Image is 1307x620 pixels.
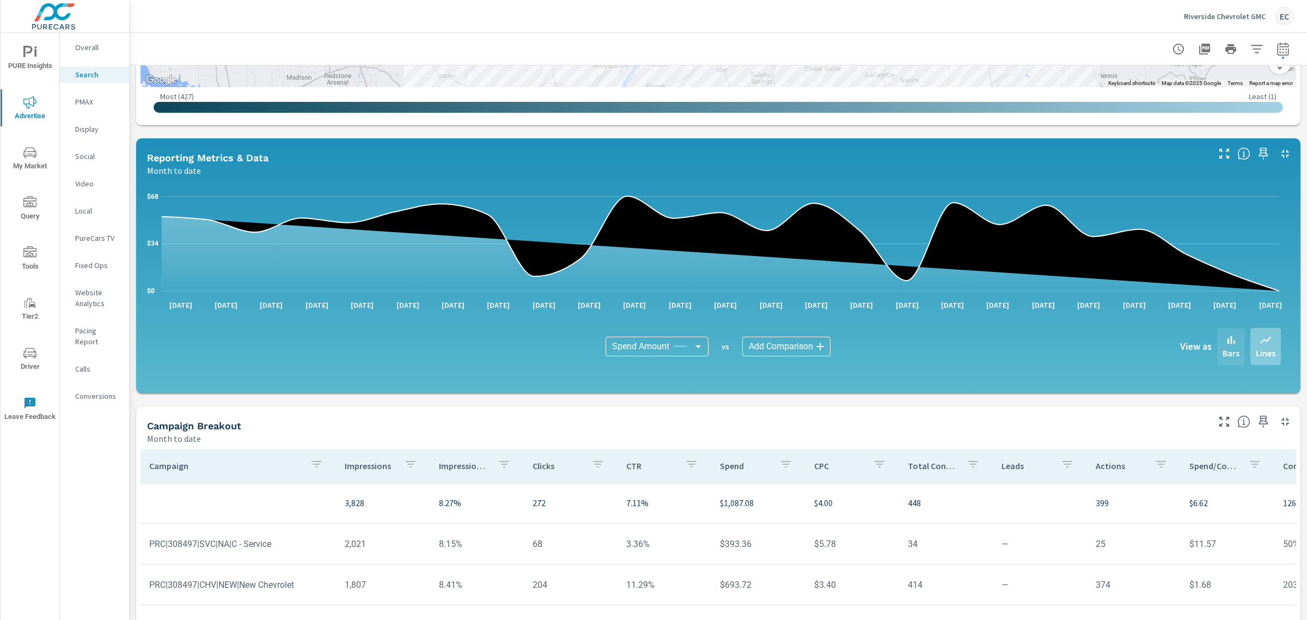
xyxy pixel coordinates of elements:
a: Report a map error [1249,80,1293,86]
p: Search [75,69,120,80]
h6: View as [1180,341,1212,352]
p: [DATE] [252,300,290,311]
p: [DATE] [797,300,835,311]
span: Tier2 [4,296,56,323]
div: Search [60,66,129,83]
button: Make Fullscreen [1216,413,1233,430]
p: [DATE] [1161,300,1199,311]
p: Most ( 427 ) [160,92,194,101]
p: [DATE] [933,300,972,311]
p: [DATE] [162,300,200,311]
span: This is a summary of Search performance results by campaign. Each column can be sorted. [1237,415,1250,428]
button: Select Date Range [1272,38,1294,60]
button: Minimize Widget [1277,413,1294,430]
p: [DATE] [842,300,881,311]
p: [DATE] [343,300,381,311]
span: Add Comparison [749,341,813,352]
p: Impression Share [439,460,489,471]
img: Google [143,73,179,87]
td: $5.78 [805,530,899,558]
td: 374 [1087,571,1181,599]
p: Least ( 1 ) [1249,92,1277,101]
span: My Market [4,146,56,173]
div: Display [60,121,129,137]
p: [DATE] [207,300,245,311]
p: [DATE] [525,300,563,311]
a: Open this area in Google Maps (opens a new window) [143,73,179,87]
td: 414 [899,571,993,599]
p: Leads [1001,460,1052,471]
span: Leave Feedback [4,397,56,423]
td: 204 [524,571,618,599]
p: [DATE] [979,300,1017,311]
h5: Campaign Breakout [147,420,241,431]
p: [DATE] [1115,300,1153,311]
p: Month to date [147,164,201,177]
p: 272 [533,496,609,509]
p: Pacing Report [75,325,120,347]
td: 1,807 [336,571,430,599]
p: Total Conversions [908,460,958,471]
a: Terms (opens in new tab) [1227,80,1243,86]
p: [DATE] [888,300,926,311]
p: Riverside Chevrolet GMC [1184,11,1266,21]
p: [DATE] [706,300,744,311]
div: Add Comparison [742,337,830,356]
p: Video [75,178,120,189]
p: Website Analytics [75,287,120,309]
td: $1.68 [1181,571,1274,599]
td: 68 [524,530,618,558]
p: 448 [908,496,984,509]
p: [DATE] [1251,300,1290,311]
button: Minimize Widget [1277,145,1294,162]
p: [DATE] [570,300,608,311]
p: [DATE] [434,300,472,311]
p: Clicks [533,460,583,471]
td: $11.57 [1181,530,1274,558]
p: $6.62 [1189,496,1266,509]
p: Local [75,205,120,216]
div: Spend Amount [606,337,709,356]
p: $1,087.08 [720,496,796,509]
p: CTR [626,460,676,471]
p: [DATE] [1206,300,1244,311]
span: Driver [4,347,56,373]
td: PRC|308497|CHV|NEW|New Chevrolet [141,571,336,599]
td: $393.36 [711,530,805,558]
div: EC [1274,7,1294,26]
p: [DATE] [752,300,790,311]
td: — [993,571,1086,599]
p: $4.00 [814,496,890,509]
p: Impressions [345,460,395,471]
p: 3,828 [345,496,421,509]
div: nav menu [1,33,59,434]
div: Local [60,203,129,219]
div: Overall [60,39,129,56]
span: Advertise [4,96,56,123]
td: 8.41% [430,571,524,599]
button: Apply Filters [1246,38,1268,60]
p: Social [75,151,120,162]
p: [DATE] [389,300,427,311]
button: Print Report [1220,38,1242,60]
div: PMAX [60,94,129,110]
td: 8.15% [430,530,524,558]
span: Understand Search data over time and see how metrics compare to each other. [1237,147,1250,160]
p: Display [75,124,120,135]
text: $0 [147,287,155,295]
button: Keyboard shortcuts [1108,80,1155,87]
p: [DATE] [479,300,517,311]
p: Campaign [149,460,301,471]
td: — [993,530,1086,558]
td: 3.36% [618,530,711,558]
p: Actions [1096,460,1146,471]
td: 25 [1087,530,1181,558]
td: 11.29% [618,571,711,599]
button: Make Fullscreen [1216,145,1233,162]
p: 7.11% [626,496,703,509]
span: PURE Insights [4,46,56,72]
td: 34 [899,530,993,558]
td: 2,021 [336,530,430,558]
p: Calls [75,363,120,374]
p: 8.27% [439,496,515,509]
